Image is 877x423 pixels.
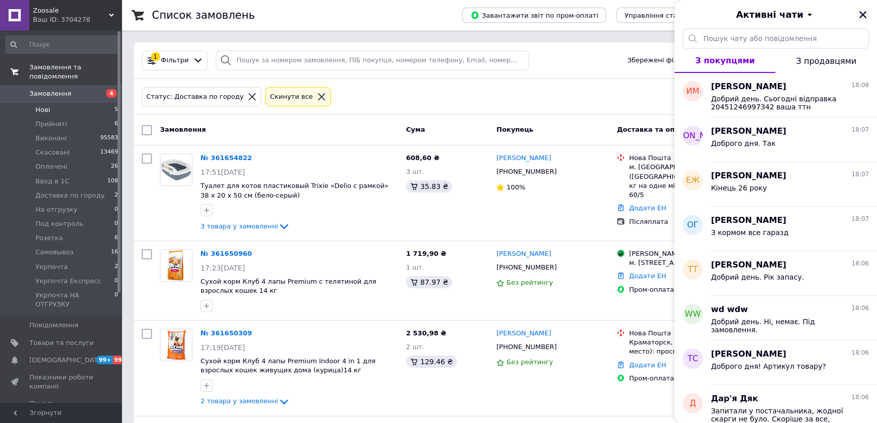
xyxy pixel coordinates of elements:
span: Самовывоз [35,248,73,257]
span: Запитали у постачальника, жодної скарги не було. Скоріше за все, причина не в кормі. [711,407,855,423]
span: 2 [114,262,118,272]
span: На отгрузку [35,205,77,214]
span: Укрпочта НА ОТГРУЗКУ [35,291,114,309]
img: Фото товару [161,154,192,185]
span: Оплачені [35,162,67,171]
span: ЕЖ [686,175,699,186]
span: Управління статусами [624,12,702,19]
div: Пром-оплата [629,374,753,383]
span: 0 [114,291,118,309]
span: [PERSON_NAME] [711,215,786,226]
span: 108 [107,177,118,186]
span: wd wdw [711,304,748,316]
span: Кінець 26 року [711,184,767,192]
a: 2 товара у замовленні [201,397,290,405]
span: Активні чати [736,8,803,21]
span: 4 [106,89,116,98]
span: 0 [114,205,118,214]
span: 13469 [100,148,118,157]
span: Розетка [35,234,63,243]
div: 129.46 ₴ [406,356,457,368]
div: м. [GEOGRAPHIC_DATA] ([GEOGRAPHIC_DATA].), №20 (до 30 кг на одне місце): мкрн. Сонячний, 60/5 [629,163,753,200]
img: Фото товару [161,250,192,281]
span: Повідомлення [29,321,78,330]
span: Замовлення [160,126,206,133]
a: Туалет для котов пластиковый Trixie «Delio с рамкой» 38 х 20 х 50 см (бело-серый) [201,182,388,199]
span: 2 шт. [406,343,424,351]
button: ОГ[PERSON_NAME]18:07З кормом все гаразд [674,207,877,251]
span: 1 шт. [406,263,424,271]
span: 2 товара у замовленні [201,398,278,405]
span: Добрий день. Рік запасу. [711,273,804,281]
button: wwwd wdw18:06Добрий день. Ні, немає. Під замовлення. [674,296,877,340]
span: Прийняті [35,120,67,129]
span: 99+ [113,356,130,364]
span: 608,60 ₴ [406,154,440,162]
span: Ввод в 1С [35,177,69,186]
button: им[PERSON_NAME]18:08Добрий день. Сьогодні відправка 20451246997342 ваша ттн [674,73,877,118]
span: Показники роботи компанії [29,373,94,391]
button: Завантажити звіт по пром-оплаті [462,8,606,23]
button: Управління статусами [616,8,710,23]
span: Завантажити звіт по пром-оплаті [470,11,598,20]
span: Покупець [496,126,533,133]
div: Краматорск, №13 (до 30 кг на одно место): просп. [STREET_ADDRESS] [629,338,753,356]
span: 17:51[DATE] [201,168,245,176]
a: Фото товару [160,329,192,361]
span: [PHONE_NUMBER] [496,343,556,351]
span: ww [685,309,701,320]
span: [PERSON_NAME] [711,349,786,360]
a: [PERSON_NAME] [496,329,551,338]
span: 18:06 [851,349,869,357]
a: № 361650960 [201,250,252,257]
span: ОГ [687,219,698,231]
input: Пошук [5,35,119,54]
span: [PERSON_NAME] [711,126,786,137]
span: Нові [35,105,50,114]
div: Статус: Доставка по городу [144,92,246,102]
span: Без рейтингу [506,358,553,366]
span: Укрпочта Експресс [35,277,101,286]
span: Доброго дня! Артикул товару? [711,362,826,370]
span: 6 [114,120,118,129]
span: 0 [114,277,118,286]
a: Фото товару [160,249,192,282]
a: 3 товара у замовленні [201,222,290,230]
span: [DEMOGRAPHIC_DATA] [29,356,104,365]
div: 1 [151,52,160,61]
span: 17:19[DATE] [201,343,245,352]
span: Дар'я Дяк [711,393,758,405]
span: [PERSON_NAME] [711,259,786,271]
span: Добрий день. Сьогодні відправка 20451246997342 ваша ттн [711,95,855,111]
span: 2 [114,191,118,200]
div: Ваш ID: 3704278 [33,15,122,24]
span: Доброго дня. Так [711,139,776,147]
span: 18:08 [851,81,869,90]
input: Пошук чату або повідомлення [683,28,869,49]
span: 5 [114,105,118,114]
button: ТС[PERSON_NAME]18:06Доброго дня! Артикул товару? [674,340,877,385]
span: Добрий день. Ні, немає. Під замовлення. [711,318,855,334]
span: Сухой корм Клуб 4 лапы Premium с телятиной для взрослых кошек 14 кг [201,278,376,295]
button: Закрити [857,9,869,21]
span: [PERSON_NAME] [711,81,786,93]
span: Zoosale [33,6,109,15]
span: Под контроль [35,219,84,228]
span: им [686,86,699,97]
a: Додати ЕН [629,361,666,369]
span: [PERSON_NAME] [711,170,786,182]
a: № 361654822 [201,154,252,162]
span: 2 530,98 ₴ [406,329,446,337]
img: Фото товару [166,329,186,361]
span: ТТ [688,264,698,276]
span: Без рейтингу [506,279,553,286]
span: Скасовані [35,148,70,157]
div: [PERSON_NAME] [629,249,753,258]
span: 18:07 [851,170,869,179]
button: ЕЖ[PERSON_NAME]18:07Кінець 26 року [674,162,877,207]
span: ТС [688,353,698,365]
span: 3 шт. [406,168,424,175]
div: 35.83 ₴ [406,180,452,193]
div: Cкинути все [268,92,315,102]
